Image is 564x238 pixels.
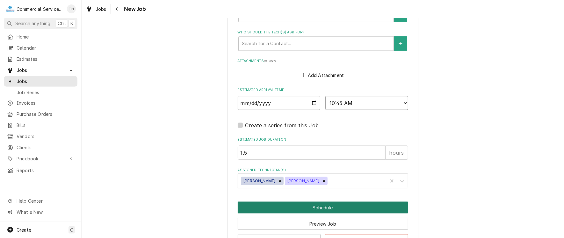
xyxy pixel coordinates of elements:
button: Schedule [238,202,408,213]
div: Remove David Waite [277,177,284,185]
div: Tricia Hansen's Avatar [67,4,76,13]
div: Button Group Row [238,202,408,213]
div: Attachments [238,59,408,80]
label: Attachments [238,59,408,64]
span: Estimates [17,56,74,62]
div: [PERSON_NAME] [241,177,277,185]
div: Commercial Service Co. [17,6,63,12]
a: Jobs [4,76,77,87]
div: hours [385,146,408,160]
a: Go to What's New [4,207,77,217]
select: Time Select [325,96,408,110]
a: Jobs [83,4,109,14]
button: Navigate back [112,4,122,14]
span: Invoices [17,100,74,106]
div: Remove Joey Gallegos [321,177,328,185]
div: Estimated Arrival Time [238,87,408,110]
span: Pricebook [17,155,65,162]
input: Date [238,96,321,110]
div: Commercial Service Co.'s Avatar [6,4,15,13]
div: Who should the tech(s) ask for? [238,30,408,51]
div: Assigned Technician(s) [238,168,408,188]
label: Estimated Arrival Time [238,87,408,93]
span: Jobs [17,78,74,85]
a: Home [4,31,77,42]
button: Preview Job [238,218,408,230]
span: Ctrl [58,20,66,27]
a: Invoices [4,98,77,108]
span: Jobs [17,67,65,73]
button: Create New Contact [394,36,407,51]
span: Clients [17,144,74,151]
svg: Create New Contact [399,41,402,46]
div: TH [67,4,76,13]
a: Vendors [4,131,77,142]
a: Go to Pricebook [4,153,77,164]
span: Search anything [15,20,50,27]
div: Button Group Row [238,213,408,230]
a: Reports [4,165,77,176]
span: Help Center [17,198,74,204]
button: Add Attachment [300,71,345,80]
span: New Job [122,5,146,13]
span: Purchase Orders [17,111,74,117]
span: Bills [17,122,74,129]
span: Create [17,227,31,233]
div: [PERSON_NAME] [285,177,321,185]
span: K [70,20,73,27]
span: ( if any ) [264,59,276,63]
div: C [6,4,15,13]
label: Create a series from this Job [245,122,319,129]
span: Jobs [96,6,106,12]
span: C [70,227,73,233]
label: Assigned Technician(s) [238,168,408,173]
a: Bills [4,120,77,130]
span: Job Series [17,89,74,96]
a: Clients [4,142,77,153]
a: Go to Help Center [4,196,77,206]
a: Calendar [4,43,77,53]
a: Go to Jobs [4,65,77,75]
span: Vendors [17,133,74,140]
div: Estimated Job Duration [238,137,408,160]
a: Estimates [4,54,77,64]
a: Purchase Orders [4,109,77,119]
button: Search anythingCtrlK [4,18,77,29]
a: Job Series [4,87,77,98]
span: What's New [17,209,74,215]
span: Home [17,33,74,40]
span: Calendar [17,45,74,51]
span: Reports [17,167,74,174]
label: Who should the tech(s) ask for? [238,30,408,35]
label: Estimated Job Duration [238,137,408,142]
